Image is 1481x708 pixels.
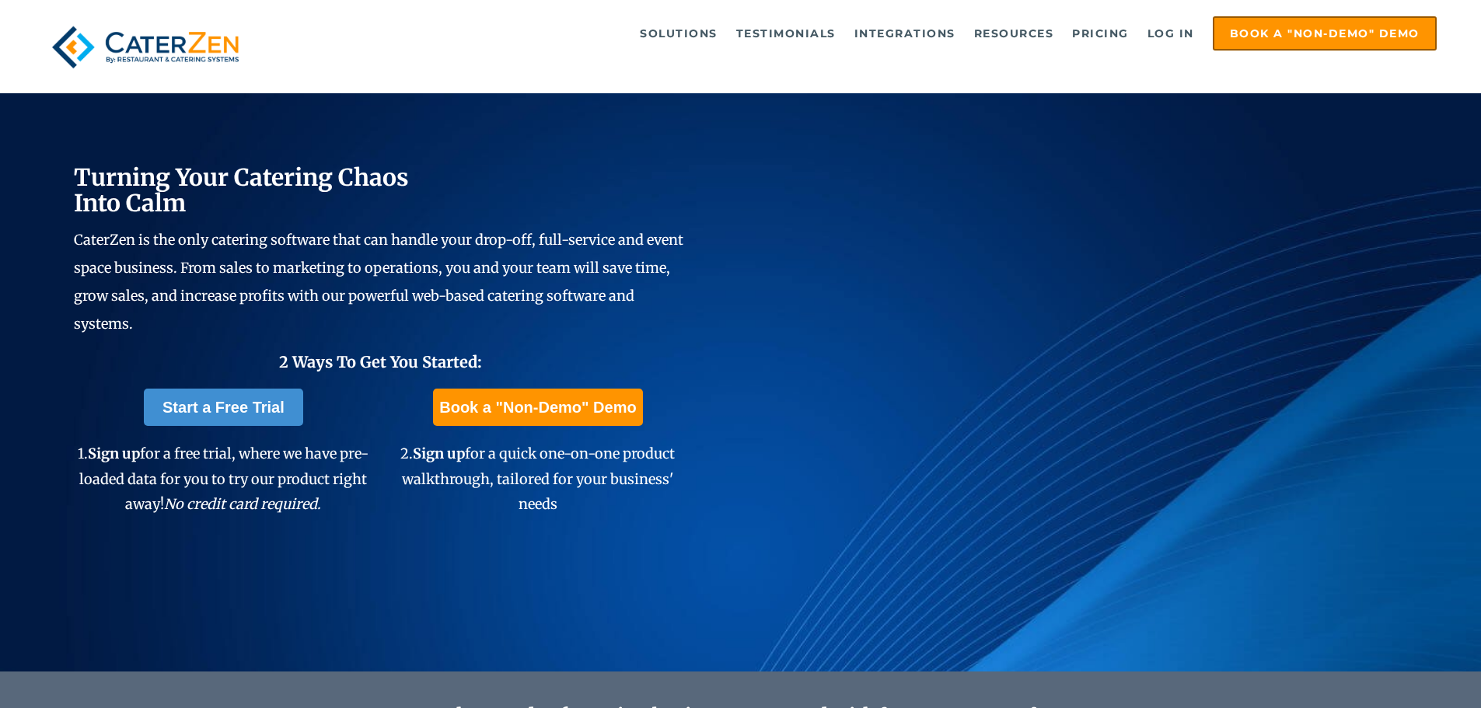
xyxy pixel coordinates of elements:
span: Sign up [88,445,140,462]
a: Solutions [632,18,725,49]
span: 1. for a free trial, where we have pre-loaded data for you to try our product right away! [78,445,369,513]
a: Book a "Non-Demo" Demo [433,389,642,426]
span: Turning Your Catering Chaos Into Calm [74,162,409,218]
a: Log in [1140,18,1202,49]
span: 2. for a quick one-on-one product walkthrough, tailored for your business' needs [400,445,675,513]
span: CaterZen is the only catering software that can handle your drop-off, full-service and event spac... [74,231,683,333]
a: Start a Free Trial [144,389,303,426]
em: No credit card required. [164,495,321,513]
span: 2 Ways To Get You Started: [279,352,482,371]
a: Integrations [847,18,963,49]
img: caterzen [44,16,246,78]
span: Sign up [413,445,465,462]
a: Book a "Non-Demo" Demo [1213,16,1437,51]
div: Navigation Menu [282,16,1437,51]
a: Testimonials [728,18,844,49]
iframe: Help widget launcher [1343,647,1464,691]
a: Resources [966,18,1062,49]
a: Pricing [1064,18,1137,49]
